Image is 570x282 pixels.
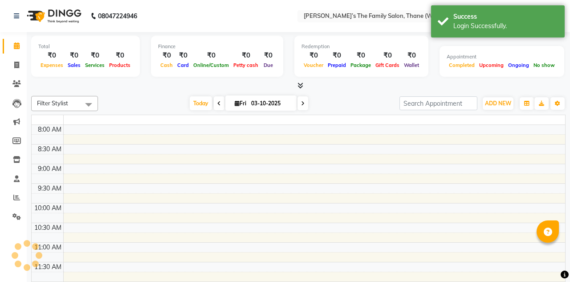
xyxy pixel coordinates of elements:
[36,145,63,154] div: 8:30 AM
[65,50,83,61] div: ₹0
[453,12,558,21] div: Success
[33,223,63,232] div: 10:30 AM
[447,62,477,68] span: Completed
[83,50,107,61] div: ₹0
[373,50,402,61] div: ₹0
[373,62,402,68] span: Gift Cards
[190,96,212,110] span: Today
[158,62,175,68] span: Cash
[107,62,133,68] span: Products
[248,97,293,110] input: 2025-10-03
[301,43,421,50] div: Redemption
[402,50,421,61] div: ₹0
[231,50,261,61] div: ₹0
[261,50,276,61] div: ₹0
[191,62,231,68] span: Online/Custom
[348,50,373,61] div: ₹0
[453,21,558,31] div: Login Successfully.
[447,53,557,61] div: Appointment
[107,50,133,61] div: ₹0
[261,62,275,68] span: Due
[33,243,63,252] div: 11:00 AM
[191,50,231,61] div: ₹0
[175,62,191,68] span: Card
[83,62,107,68] span: Services
[37,100,68,107] span: Filter Stylist
[98,4,137,29] b: 08047224946
[485,100,511,107] span: ADD NEW
[301,50,326,61] div: ₹0
[231,62,261,68] span: Petty cash
[158,50,175,61] div: ₹0
[175,50,191,61] div: ₹0
[36,125,63,134] div: 8:00 AM
[65,62,83,68] span: Sales
[402,62,421,68] span: Wallet
[38,62,65,68] span: Expenses
[158,43,276,50] div: Finance
[399,96,477,110] input: Search Appointment
[301,62,326,68] span: Voucher
[38,43,133,50] div: Total
[531,62,557,68] span: No show
[36,184,63,193] div: 9:30 AM
[477,62,506,68] span: Upcoming
[506,62,531,68] span: Ongoing
[38,50,65,61] div: ₹0
[326,62,348,68] span: Prepaid
[36,164,63,174] div: 9:00 AM
[33,262,63,272] div: 11:30 AM
[483,97,513,110] button: ADD NEW
[232,100,248,107] span: Fri
[23,4,84,29] img: logo
[326,50,348,61] div: ₹0
[348,62,373,68] span: Package
[33,203,63,213] div: 10:00 AM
